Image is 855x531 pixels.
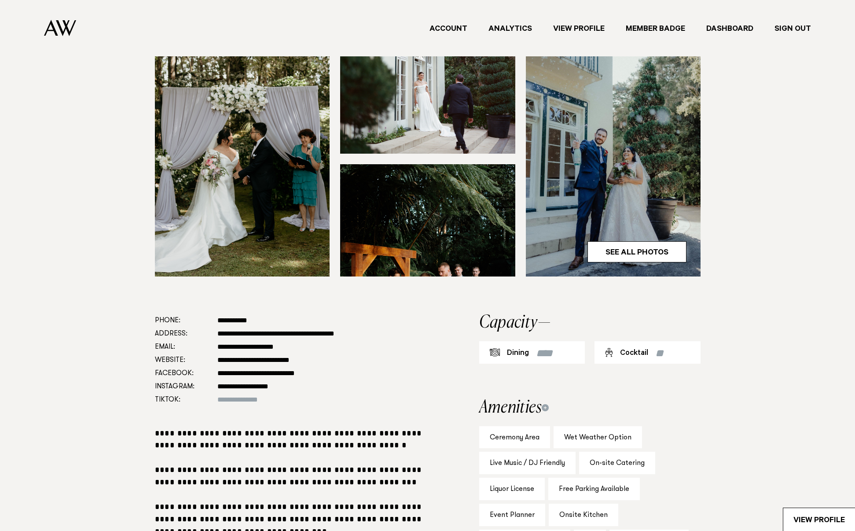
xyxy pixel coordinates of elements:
[587,241,686,262] a: See All Photos
[479,426,550,449] div: Ceremony Area
[696,22,764,34] a: Dashboard
[419,22,478,34] a: Account
[155,380,210,393] dt: Instagram:
[479,452,576,474] div: Live Music / DJ Friendly
[479,314,701,332] h2: Capacity
[548,478,640,500] div: Free Parking Available
[155,42,330,277] img: UmY5tAvuwy06kpHAUgcpD4kRMmyYayIraq0vru1H.jpg
[507,348,529,359] div: Dining
[155,340,210,354] dt: Email:
[479,504,545,526] div: Event Planner
[549,504,618,526] div: Onsite Kitchen
[620,348,648,359] div: Cocktail
[615,22,696,34] a: Member Badge
[783,508,855,531] a: View Profile
[526,42,701,277] img: jD1lv9eU520UKTlkAldR5JXAZJxydGEGkp6f6r24.jpg
[155,314,210,327] dt: Phone:
[155,354,210,367] dt: Website:
[554,426,642,449] div: Wet Weather Option
[155,393,210,406] dt: Tiktok:
[479,478,545,500] div: Liquor License
[340,164,515,277] img: HzTILDRbEu20LFyX8zZz8o36O85P9hjra8qowDCG.jpg
[478,22,543,34] a: Analytics
[479,399,701,417] h2: Amenities
[44,20,76,36] img: Auckland Weddings Logo
[155,367,210,380] dt: Facebook:
[764,22,822,34] a: Sign Out
[155,327,210,340] dt: Address:
[543,22,615,34] a: View Profile
[579,452,655,474] div: On-site Catering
